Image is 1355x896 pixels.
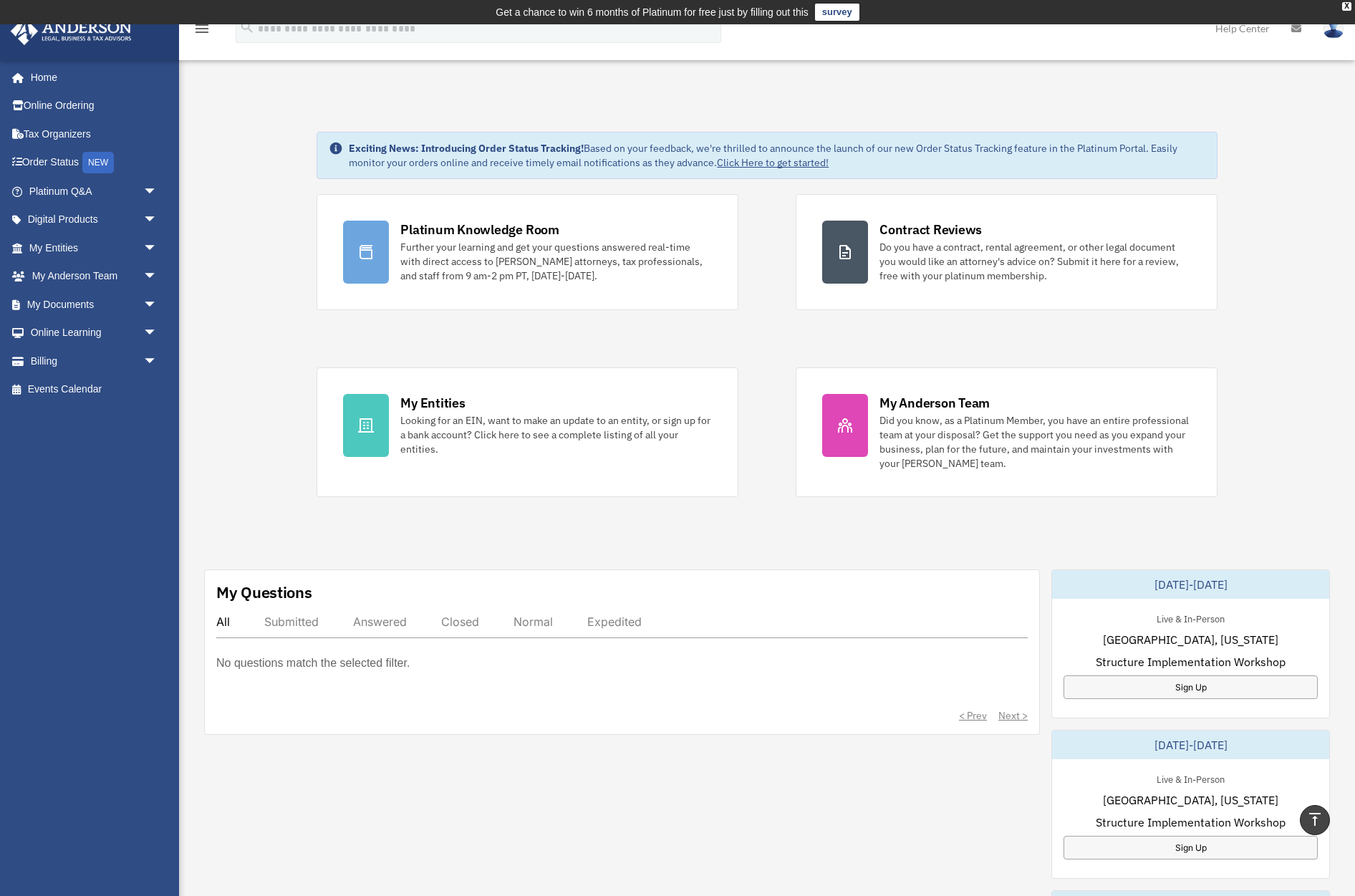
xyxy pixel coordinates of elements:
[879,394,990,412] div: My Anderson Team
[239,19,255,35] i: search
[1096,653,1286,670] span: Structure Implementation Workshop
[400,221,559,239] div: Platinum Knowledge Room
[441,615,479,629] div: Closed
[1306,811,1323,828] i: vertical_align_top
[10,177,179,206] a: Platinum Q&Aarrow_drop_down
[10,262,179,291] a: My Anderson Teamarrow_drop_down
[143,177,172,206] span: arrow_drop_down
[400,413,712,456] div: Looking for an EIN, want to make an update to an entity, or sign up for a bank account? Click her...
[1096,814,1286,831] span: Structure Implementation Workshop
[264,615,319,629] div: Submitted
[10,233,179,262] a: My Entitiesarrow_drop_down
[6,17,136,45] img: Anderson Advisors Platinum Portal
[1323,18,1344,39] img: User Pic
[349,142,584,155] strong: Exciting News: Introducing Order Status Tracking!
[1052,570,1329,599] div: [DATE]-[DATE]
[1052,731,1329,759] div: [DATE]-[DATE]
[1145,610,1236,625] div: Live & In-Person
[796,194,1217,310] a: Contract Reviews Do you have a contract, rental agreement, or other legal document you would like...
[353,615,407,629] div: Answered
[400,240,712,283] div: Further your learning and get your questions answered real-time with direct access to [PERSON_NAM...
[513,615,553,629] div: Normal
[10,120,179,148] a: Tax Organizers
[143,233,172,263] span: arrow_drop_down
[216,582,312,603] div: My Questions
[1103,631,1278,648] span: [GEOGRAPHIC_DATA], [US_STATE]
[193,20,211,37] i: menu
[796,367,1217,497] a: My Anderson Team Did you know, as a Platinum Member, you have an entire professional team at your...
[496,4,809,21] div: Get a chance to win 6 months of Platinum for free just by filling out this
[879,221,982,239] div: Contract Reviews
[879,413,1191,471] div: Did you know, as a Platinum Member, you have an entire professional team at your disposal? Get th...
[10,63,172,92] a: Home
[10,206,179,234] a: Digital Productsarrow_drop_down
[1064,675,1318,699] a: Sign Up
[10,319,179,347] a: Online Learningarrow_drop_down
[216,615,230,629] div: All
[143,319,172,348] span: arrow_drop_down
[717,156,829,169] a: Click Here to get started!
[1064,836,1318,859] a: Sign Up
[879,240,1191,283] div: Do you have a contract, rental agreement, or other legal document you would like an attorney's ad...
[400,394,465,412] div: My Entities
[193,25,211,37] a: menu
[143,206,172,235] span: arrow_drop_down
[317,367,738,497] a: My Entities Looking for an EIN, want to make an update to an entity, or sign up for a bank accoun...
[1103,791,1278,809] span: [GEOGRAPHIC_DATA], [US_STATE]
[143,262,172,292] span: arrow_drop_down
[349,141,1205,170] div: Based on your feedback, we're thrilled to announce the launch of our new Order Status Tracking fe...
[82,152,114,173] div: NEW
[216,653,410,673] p: No questions match the selected filter.
[10,290,179,319] a: My Documentsarrow_drop_down
[10,347,179,375] a: Billingarrow_drop_down
[587,615,642,629] div: Expedited
[10,375,179,404] a: Events Calendar
[1342,2,1351,11] div: close
[815,4,859,21] a: survey
[10,92,179,120] a: Online Ordering
[143,347,172,376] span: arrow_drop_down
[1300,805,1330,835] a: vertical_align_top
[10,148,179,178] a: Order StatusNEW
[1145,771,1236,786] div: Live & In-Person
[317,194,738,310] a: Platinum Knowledge Room Further your learning and get your questions answered real-time with dire...
[143,290,172,319] span: arrow_drop_down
